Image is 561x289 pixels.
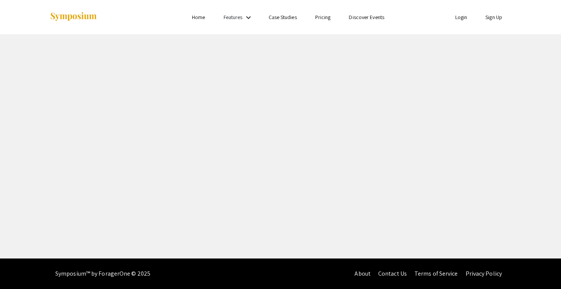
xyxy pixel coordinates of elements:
a: Login [455,14,468,21]
a: Terms of Service [414,270,458,278]
a: About [355,270,371,278]
a: Features [224,14,243,21]
img: Symposium by ForagerOne [50,12,97,22]
div: Symposium™ by ForagerOne © 2025 [55,258,150,289]
a: Contact Us [378,270,407,278]
a: Discover Events [349,14,384,21]
a: Home [192,14,205,21]
a: Sign Up [485,14,502,21]
a: Case Studies [269,14,297,21]
a: Privacy Policy [466,270,502,278]
a: Pricing [315,14,331,21]
mat-icon: Expand Features list [244,13,253,22]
